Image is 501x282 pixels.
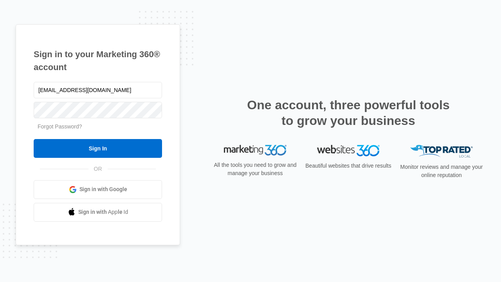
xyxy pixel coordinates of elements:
[305,162,392,170] p: Beautiful websites that drive results
[34,180,162,199] a: Sign in with Google
[245,97,452,128] h2: One account, three powerful tools to grow your business
[211,161,299,177] p: All the tools you need to grow and manage your business
[34,139,162,158] input: Sign In
[224,145,287,156] img: Marketing 360
[79,185,127,193] span: Sign in with Google
[38,123,82,130] a: Forgot Password?
[88,165,108,173] span: OR
[34,203,162,222] a: Sign in with Apple Id
[410,145,473,158] img: Top Rated Local
[34,48,162,74] h1: Sign in to your Marketing 360® account
[398,163,485,179] p: Monitor reviews and manage your online reputation
[34,82,162,98] input: Email
[317,145,380,156] img: Websites 360
[78,208,128,216] span: Sign in with Apple Id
